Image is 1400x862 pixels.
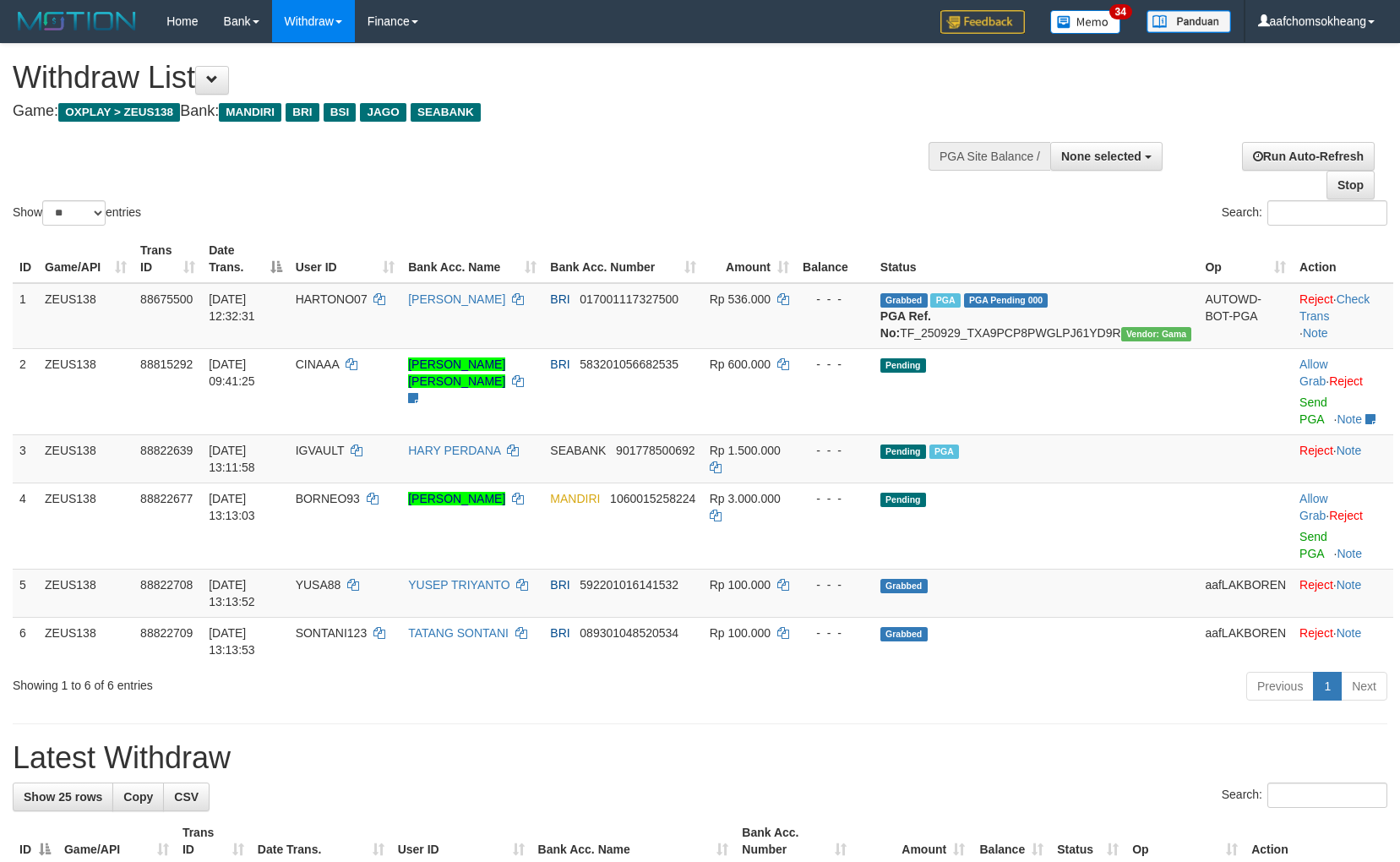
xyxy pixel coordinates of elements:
a: Check Trans [1299,292,1370,323]
th: Status [874,235,1199,283]
a: [PERSON_NAME] [PERSON_NAME] [408,357,505,388]
td: · [1293,617,1393,665]
img: Feedback.jpg [940,10,1025,34]
span: 88822708 [140,578,193,592]
span: Copy 017001117327500 to clipboard [580,292,678,306]
span: 88822677 [140,492,193,505]
th: ID [13,235,38,283]
button: None selected [1050,142,1163,171]
td: 4 [13,483,38,569]
td: AUTOWD-BOT-PGA [1198,283,1293,349]
th: Trans ID: activate to sort column ascending [133,235,202,283]
h1: Latest Withdraw [13,741,1387,775]
span: Pending [880,445,926,459]
span: Rp 600.000 [710,357,771,371]
a: Reject [1299,292,1333,306]
span: Show 25 rows [24,790,102,804]
span: MANDIRI [219,103,281,122]
span: [DATE] 13:13:53 [209,626,255,657]
div: - - - [803,576,867,593]
div: - - - [803,291,867,308]
span: Copy 592201016141532 to clipboard [580,578,678,592]
th: User ID: activate to sort column ascending [289,235,402,283]
a: YUSEP TRIYANTO [408,578,509,592]
label: Show entries [13,200,141,226]
div: Showing 1 to 6 of 6 entries [13,670,570,694]
a: Reject [1299,626,1333,640]
h1: Withdraw List [13,61,917,95]
label: Search: [1222,783,1387,808]
th: Op: activate to sort column ascending [1198,235,1293,283]
span: MANDIRI [550,492,600,505]
td: 1 [13,283,38,349]
a: Reject [1329,509,1363,522]
td: 6 [13,617,38,665]
a: HARY PERDANA [408,444,500,457]
td: aafLAKBOREN [1198,569,1293,617]
span: OXPLAY > ZEUS138 [58,103,180,122]
td: TF_250929_TXA9PCP8PWGLPJ61YD9R [874,283,1199,349]
td: ZEUS138 [38,283,133,349]
span: SEABANK [411,103,481,122]
h4: Game: Bank: [13,103,917,120]
span: Copy 901778500692 to clipboard [616,444,695,457]
span: Copy [123,790,153,804]
a: CSV [163,783,210,811]
a: Reject [1299,444,1333,457]
a: Stop [1326,171,1375,199]
a: Reject [1299,578,1333,592]
td: aafLAKBOREN [1198,617,1293,665]
b: PGA Ref. No: [880,309,931,340]
span: BORNEO93 [296,492,360,505]
span: PGA Pending [964,293,1049,308]
span: Marked by aaftrukkakada [930,293,960,308]
span: [DATE] 13:11:58 [209,444,255,474]
div: - - - [803,490,867,507]
span: JAGO [360,103,406,122]
span: [DATE] 13:13:03 [209,492,255,522]
span: · [1299,492,1329,522]
a: Note [1337,547,1362,560]
input: Search: [1267,783,1387,808]
a: Next [1341,672,1387,701]
a: Reject [1329,374,1363,388]
td: 3 [13,434,38,483]
a: Allow Grab [1299,357,1327,388]
a: Note [1303,326,1328,340]
th: Balance [796,235,874,283]
th: Game/API: activate to sort column ascending [38,235,133,283]
span: Pending [880,493,926,507]
td: · [1293,569,1393,617]
span: [DATE] 12:32:31 [209,292,255,323]
span: BRI [550,292,569,306]
a: Note [1337,578,1362,592]
td: · · [1293,283,1393,349]
span: Copy 1060015258224 to clipboard [610,492,695,505]
td: ZEUS138 [38,617,133,665]
td: ZEUS138 [38,569,133,617]
span: Vendor URL: https://trx31.1velocity.biz [1121,327,1192,341]
span: BSI [324,103,357,122]
td: ZEUS138 [38,434,133,483]
th: Date Trans.: activate to sort column descending [202,235,289,283]
span: Rp 3.000.000 [710,492,781,505]
td: ZEUS138 [38,348,133,434]
th: Amount: activate to sort column ascending [703,235,796,283]
a: Send PGA [1299,530,1327,560]
span: CINAAA [296,357,339,371]
span: 88815292 [140,357,193,371]
span: BRI [550,626,569,640]
a: Note [1337,626,1362,640]
div: - - - [803,625,867,641]
span: Grabbed [880,627,928,641]
span: 88675500 [140,292,193,306]
span: Copy 089301048520534 to clipboard [580,626,678,640]
span: BRI [286,103,319,122]
div: PGA Site Balance / [929,142,1050,171]
a: Show 25 rows [13,783,113,811]
img: panduan.png [1147,10,1231,33]
span: CSV [174,790,199,804]
span: Grabbed [880,579,928,593]
span: Rp 100.000 [710,626,771,640]
span: [DATE] 09:41:25 [209,357,255,388]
